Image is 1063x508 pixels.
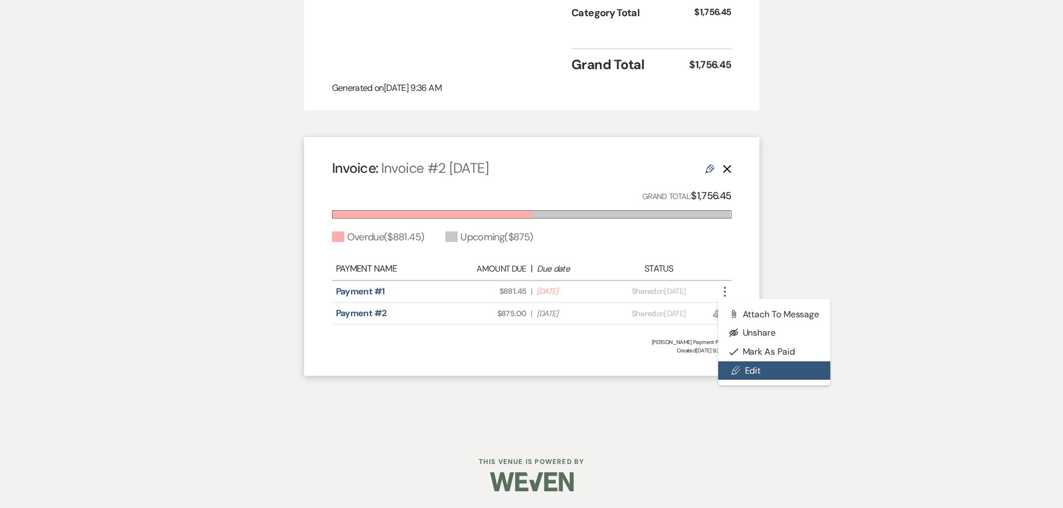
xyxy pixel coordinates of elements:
[490,462,574,501] img: Weven Logo
[332,158,489,178] h4: Invoice:
[571,55,689,75] div: Grand Total
[537,308,604,320] span: [DATE]
[453,262,610,275] div: |
[610,262,708,275] div: Status
[459,308,526,320] span: $875.00
[610,286,708,297] div: on [DATE]
[718,304,831,323] button: Attach to Message
[459,263,526,275] div: Amount Due
[381,159,489,177] span: Invoice #2 [DATE]
[332,346,732,355] span: Created: [DATE] 9:36 AM
[691,189,731,202] strong: $1,756.45
[689,57,731,72] div: $1,756.45
[632,286,656,296] span: Shared
[610,308,708,320] div: on [DATE]
[531,308,532,320] span: |
[632,308,656,318] span: Shared
[336,262,454,275] div: Payment Name
[332,230,425,245] div: Overdue ( $881.45 )
[718,342,831,361] button: Mark as Paid
[531,286,532,297] span: |
[332,338,732,346] div: [PERSON_NAME] Payment Plan #1
[642,188,732,204] p: Grand Total:
[694,6,731,21] div: $1,756.45
[332,81,732,95] div: Generated on [DATE] 9:36 AM
[718,361,831,380] a: Edit
[336,286,385,297] a: Payment #1
[537,263,604,275] div: Due date
[459,286,526,297] span: $881.45
[445,230,533,245] div: Upcoming ( $875 )
[537,286,604,297] span: [DATE]
[336,307,387,319] a: Payment #2
[571,6,694,21] div: Category Total
[718,323,831,342] button: Unshare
